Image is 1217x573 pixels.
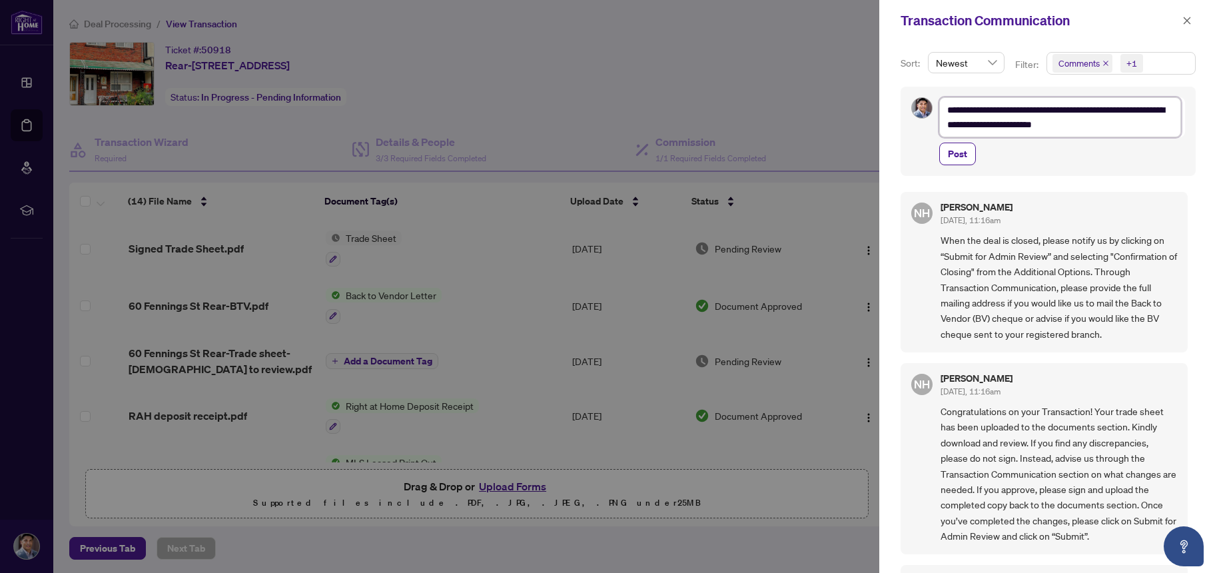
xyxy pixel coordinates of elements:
[1052,54,1112,73] span: Comments
[1164,526,1204,566] button: Open asap
[941,215,1001,225] span: [DATE], 11:16am
[936,53,997,73] span: Newest
[948,143,967,165] span: Post
[941,203,1013,212] h5: [PERSON_NAME]
[1126,57,1137,70] div: +1
[1102,60,1109,67] span: close
[941,404,1177,544] span: Congratulations on your Transaction! Your trade sheet has been uploaded to the documents section....
[941,233,1177,342] span: When the deal is closed, please notify us by clicking on “Submit for Admin Review” and selecting ...
[941,386,1001,396] span: [DATE], 11:16am
[939,143,976,165] button: Post
[1015,57,1040,72] p: Filter:
[941,374,1013,383] h5: [PERSON_NAME]
[901,56,923,71] p: Sort:
[914,205,930,222] span: NH
[1182,16,1192,25] span: close
[912,98,932,118] img: Profile Icon
[1058,57,1100,70] span: Comments
[901,11,1178,31] div: Transaction Communication
[914,376,930,393] span: NH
